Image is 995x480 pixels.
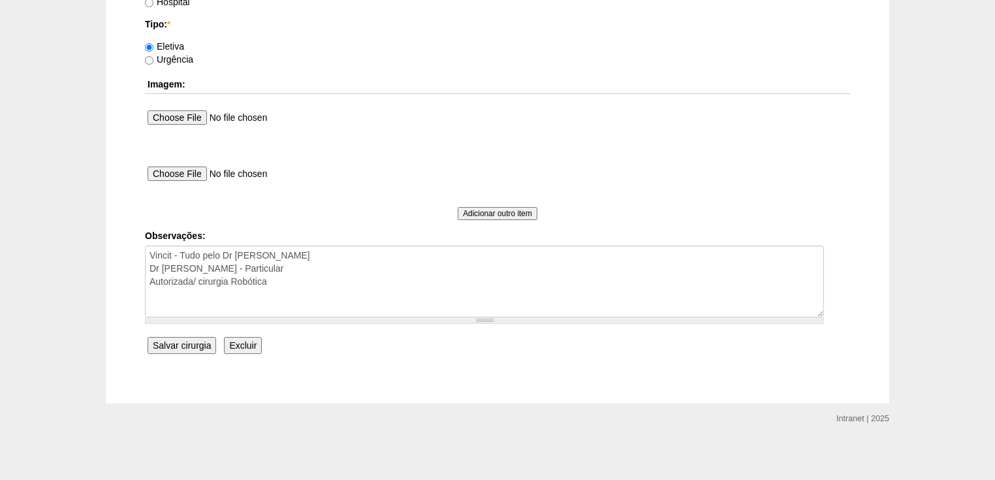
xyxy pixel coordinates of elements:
[458,207,537,220] input: Adicionar outro item
[145,41,184,52] label: Eletiva
[148,337,216,354] input: Salvar cirurgia
[145,56,153,65] input: Urgência
[145,54,193,65] label: Urgência
[836,412,889,425] div: Intranet | 2025
[145,43,153,52] input: Eletiva
[224,337,262,354] input: Excluir
[167,19,170,29] span: Este campo é obrigatório.
[145,75,850,94] th: Imagem:
[145,229,850,242] label: Observações:
[145,18,850,31] label: Tipo:
[145,246,824,317] textarea: Vincit - Tudo pelo Dr [PERSON_NAME] Dr [PERSON_NAME] - Particular Autorizada/ cirurgia Robótica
